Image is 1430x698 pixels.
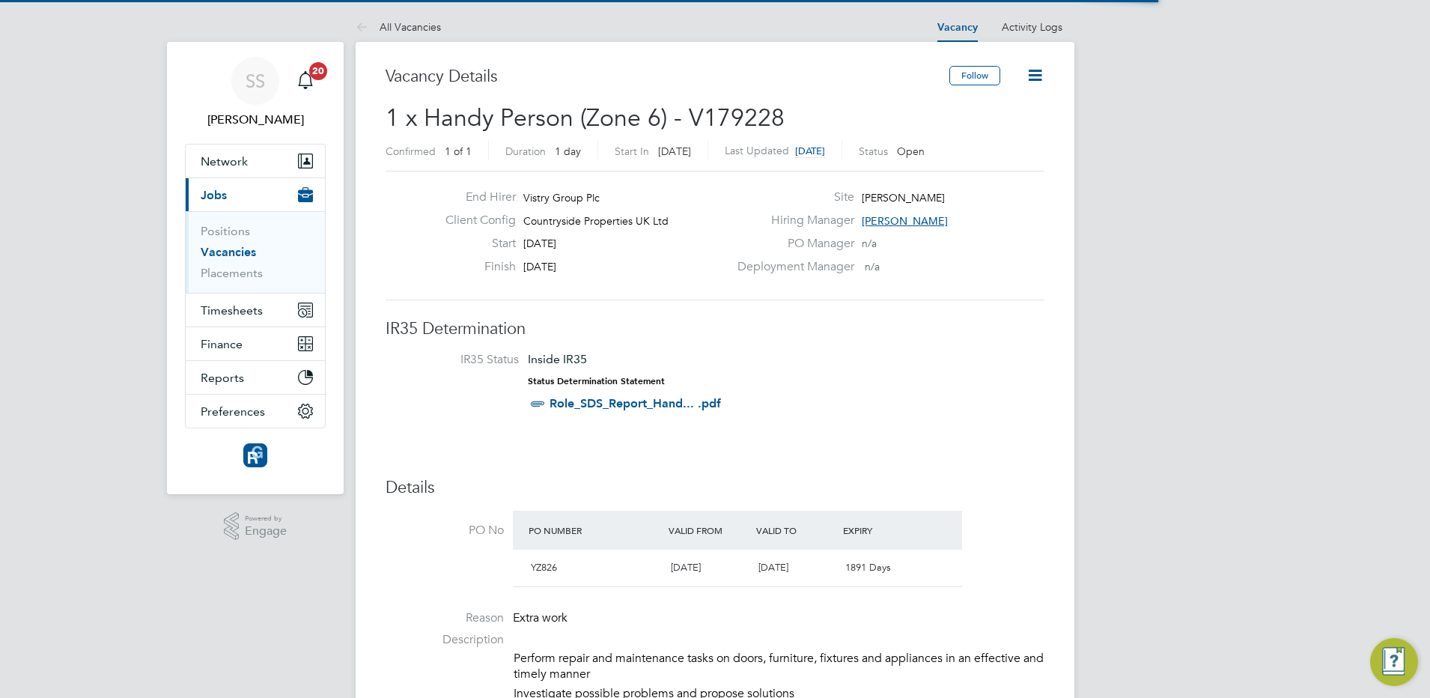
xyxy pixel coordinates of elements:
[505,145,546,158] label: Duration
[185,111,326,129] span: Sasha Steeples
[839,517,927,544] div: Expiry
[433,259,516,275] label: Finish
[386,318,1044,340] h3: IR35 Determination
[445,145,472,158] span: 1 of 1
[525,517,665,544] div: PO Number
[859,145,888,158] label: Status
[290,57,320,105] a: 20
[523,191,600,204] span: Vistry Group Plc
[201,404,265,419] span: Preferences
[725,144,789,157] label: Last Updated
[1002,20,1062,34] a: Activity Logs
[186,178,325,211] button: Jobs
[401,352,519,368] label: IR35 Status
[246,71,265,91] span: SS
[186,145,325,177] button: Network
[186,294,325,327] button: Timesheets
[201,371,244,385] span: Reports
[386,610,504,626] label: Reason
[201,337,243,351] span: Finance
[658,145,691,158] span: [DATE]
[386,477,1044,499] h3: Details
[186,395,325,428] button: Preferences
[513,610,568,625] span: Extra work
[186,211,325,293] div: Jobs
[186,361,325,394] button: Reports
[531,561,557,574] span: YZ826
[862,214,948,228] span: [PERSON_NAME]
[245,525,287,538] span: Engage
[386,145,436,158] label: Confirmed
[433,213,516,228] label: Client Config
[433,189,516,205] label: End Hirer
[523,260,556,273] span: [DATE]
[937,21,978,34] a: Vacancy
[728,213,854,228] label: Hiring Manager
[550,396,721,410] a: Role_SDS_Report_Hand... .pdf
[728,189,854,205] label: Site
[309,62,327,80] span: 20
[386,523,504,538] label: PO No
[386,103,785,133] span: 1 x Handy Person (Zone 6) - V179228
[665,517,752,544] div: Valid From
[514,651,1044,686] li: Perform repair and maintenance tasks on doors, furniture, fixtures and appliances in an effective...
[752,517,840,544] div: Valid To
[356,20,441,34] a: All Vacancies
[167,42,344,494] nav: Main navigation
[728,259,854,275] label: Deployment Manager
[386,632,504,648] label: Description
[245,512,287,525] span: Powered by
[615,145,649,158] label: Start In
[433,236,516,252] label: Start
[185,443,326,467] a: Go to home page
[862,237,877,250] span: n/a
[795,145,825,157] span: [DATE]
[555,145,581,158] span: 1 day
[865,260,880,273] span: n/a
[728,236,854,252] label: PO Manager
[201,266,263,280] a: Placements
[862,191,945,204] span: [PERSON_NAME]
[386,66,949,88] h3: Vacancy Details
[528,352,587,366] span: Inside IR35
[201,303,263,318] span: Timesheets
[224,512,287,541] a: Powered byEngage
[897,145,925,158] span: Open
[201,188,227,202] span: Jobs
[1370,638,1418,686] button: Engage Resource Center
[758,561,788,574] span: [DATE]
[201,154,248,169] span: Network
[949,66,1000,85] button: Follow
[523,214,669,228] span: Countryside Properties UK Ltd
[671,561,701,574] span: [DATE]
[186,327,325,360] button: Finance
[201,224,250,238] a: Positions
[201,245,256,259] a: Vacancies
[185,57,326,129] a: SS[PERSON_NAME]
[523,237,556,250] span: [DATE]
[528,376,665,386] strong: Status Determination Statement
[845,561,891,574] span: 1891 Days
[243,443,267,467] img: resourcinggroup-logo-retina.png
